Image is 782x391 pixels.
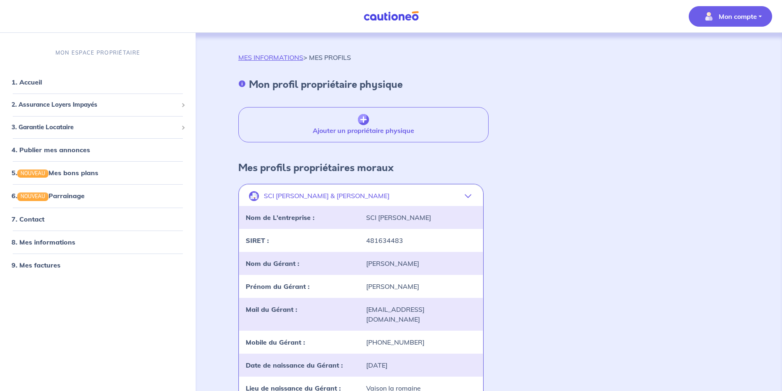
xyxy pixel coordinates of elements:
div: [DATE] [361,360,482,370]
p: Mon compte [719,11,757,21]
img: archivate [358,114,369,126]
div: 5.NOUVEAUMes bons plans [3,165,192,181]
strong: Date de naissance du Gérant : [246,361,343,369]
div: 3. Garantie Locataire [3,119,192,135]
div: 4. Publier mes annonces [3,142,192,158]
button: illu_account_valid_menu.svgMon compte [689,6,772,27]
img: illu_company.svg [249,191,259,201]
a: 9. Mes factures [12,261,60,269]
div: [EMAIL_ADDRESS][DOMAIN_NAME] [361,304,482,324]
div: [PHONE_NUMBER] [361,337,482,347]
button: Ajouter un propriétaire physique [238,107,489,142]
div: SCI [PERSON_NAME] [361,213,482,222]
div: 8. Mes informations [3,234,192,250]
p: > MES PROFILS [238,53,351,62]
a: 8. Mes informations [12,238,75,246]
a: 1. Accueil [12,78,42,86]
img: Cautioneo [360,11,422,21]
div: [PERSON_NAME] [361,258,482,268]
div: 9. Mes factures [3,257,192,273]
p: MON ESPACE PROPRIÉTAIRE [55,49,140,57]
strong: Nom du Gérant : [246,259,299,268]
strong: Mobile du Gérant : [246,338,305,346]
div: [PERSON_NAME] [361,281,482,291]
span: 2. Assurance Loyers Impayés [12,100,178,110]
strong: Prénom du Gérant : [246,282,309,290]
div: 481634483 [361,236,482,245]
strong: Nom de L'entreprise : [246,213,314,222]
span: 3. Garantie Locataire [12,123,178,132]
a: 5.NOUVEAUMes bons plans [12,169,98,177]
h4: Mes profils propriétaires moraux [238,162,394,174]
strong: SIRET : [246,236,269,245]
div: 2. Assurance Loyers Impayés [3,97,192,113]
strong: Mail du Gérant : [246,305,297,313]
img: illu_account_valid_menu.svg [702,10,715,23]
div: 7. Contact [3,211,192,227]
a: MES INFORMATIONS [238,53,303,62]
p: SCI [PERSON_NAME] & [PERSON_NAME] [264,192,390,200]
a: 7. Contact [12,215,44,223]
a: 6.NOUVEAUParrainage [12,192,85,200]
a: 4. Publier mes annonces [12,146,90,154]
button: SCI [PERSON_NAME] & [PERSON_NAME] [239,186,483,206]
div: 1. Accueil [3,74,192,90]
h4: Mon profil propriétaire physique [249,79,403,91]
div: 6.NOUVEAUParrainage [3,188,192,204]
